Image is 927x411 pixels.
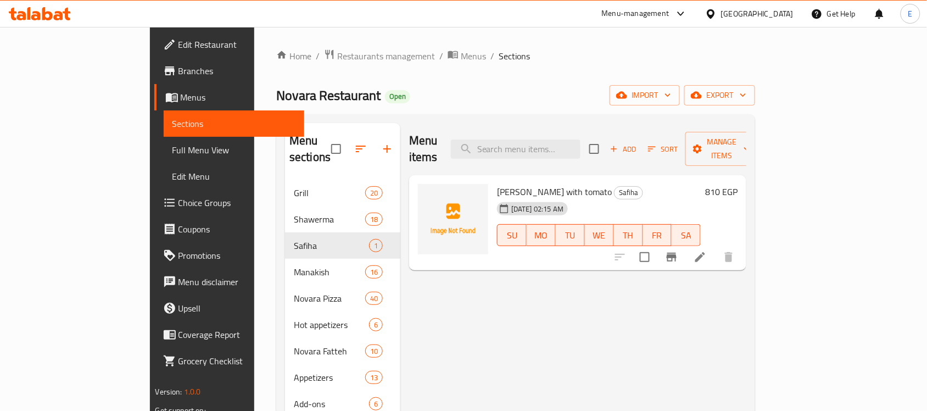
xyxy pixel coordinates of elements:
span: 18 [366,214,382,225]
img: Kilo Safiha with tomato [418,184,488,254]
span: 10 [366,346,382,357]
button: Manage items [685,132,759,166]
span: Safiha [615,186,643,199]
div: items [365,371,383,384]
span: [PERSON_NAME] with tomato [497,184,612,200]
span: MO [531,227,551,243]
a: Restaurants management [324,49,435,63]
span: Manakish [294,265,365,279]
span: Add-ons [294,397,369,410]
span: E [908,8,913,20]
span: Branches [178,64,296,77]
h6: 810 EGP [705,184,738,199]
span: Choice Groups [178,196,296,209]
span: Novara Fatteh [294,345,365,358]
a: Edit menu item [694,251,707,264]
nav: breadcrumb [276,49,755,63]
div: Grill20 [285,180,400,206]
span: 20 [366,188,382,198]
div: Novara Pizza40 [285,285,400,312]
a: Edit Restaurant [154,31,305,58]
span: 1 [370,241,382,251]
span: Full Menu View [172,143,296,157]
button: Sort [645,141,681,158]
span: import [618,88,671,102]
a: Coverage Report [154,321,305,348]
div: Open [385,90,410,103]
span: 16 [366,267,382,277]
a: Menus [154,84,305,110]
span: SA [676,227,696,243]
span: Add [608,143,638,155]
li: / [490,49,494,63]
span: 6 [370,399,382,409]
span: Hot appetizers [294,318,369,331]
span: FR [647,227,668,243]
span: SU [502,227,522,243]
div: [GEOGRAPHIC_DATA] [721,8,794,20]
div: items [369,397,383,410]
span: Upsell [178,302,296,315]
div: items [365,345,383,358]
span: Add item [606,141,641,158]
a: Promotions [154,242,305,269]
span: Novara Restaurant [276,83,381,108]
button: TH [614,224,643,246]
span: 13 [366,373,382,383]
div: Novara Fatteh10 [285,338,400,364]
span: Grocery Checklist [178,354,296,368]
div: Menu-management [602,7,669,20]
span: [DATE] 02:15 AM [507,204,568,214]
span: 40 [366,293,382,304]
button: Add [606,141,641,158]
span: Sections [499,49,530,63]
span: Appetizers [294,371,365,384]
button: FR [643,224,672,246]
span: Coupons [178,223,296,236]
div: Safiha1 [285,232,400,259]
a: Menus [448,49,486,63]
span: Select all sections [325,137,348,160]
span: TU [560,227,580,243]
span: Shawerma [294,213,365,226]
div: Manakish16 [285,259,400,285]
button: SU [497,224,527,246]
span: Restaurants management [337,49,435,63]
span: Coverage Report [178,328,296,341]
div: items [369,318,383,331]
span: Select to update [633,246,656,269]
div: items [369,239,383,252]
button: Branch-specific-item [658,244,685,270]
span: Novara Pizza [294,292,365,305]
span: Grill [294,186,365,199]
a: Grocery Checklist [154,348,305,374]
span: Open [385,92,410,101]
li: / [439,49,443,63]
span: Menus [181,91,296,104]
span: Sort [648,143,678,155]
a: Branches [154,58,305,84]
h2: Menu items [409,132,438,165]
span: Promotions [178,249,296,262]
span: Sort sections [348,136,374,162]
button: import [610,85,680,105]
div: Shawerma18 [285,206,400,232]
span: Manage items [694,135,750,163]
span: Edit Menu [172,170,296,183]
button: delete [716,244,742,270]
button: export [684,85,755,105]
span: Safiha [294,239,369,252]
a: Sections [164,110,305,137]
a: Menu disclaimer [154,269,305,295]
button: SA [672,224,701,246]
li: / [316,49,320,63]
button: TU [556,224,585,246]
span: Edit Restaurant [178,38,296,51]
button: WE [585,224,614,246]
input: search [451,140,580,159]
a: Upsell [154,295,305,321]
h2: Menu sections [289,132,331,165]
